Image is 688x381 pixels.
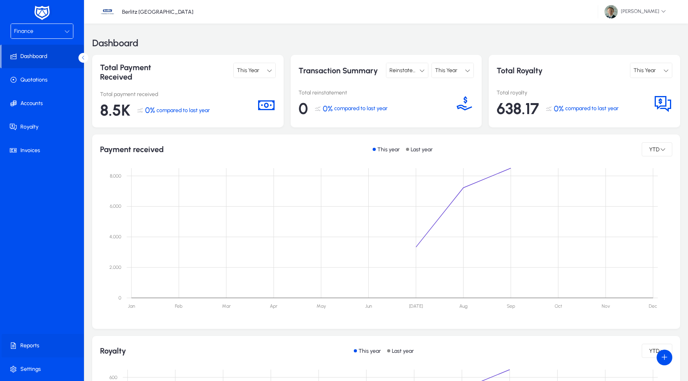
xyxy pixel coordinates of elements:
[459,303,468,309] text: Aug
[2,365,86,373] span: Settings
[298,89,455,96] p: Total reinstatement
[334,105,388,112] span: compared to last year
[648,146,660,153] span: YTD
[128,303,135,309] text: Jan
[2,342,86,350] span: Reports
[497,63,581,78] p: Total Royalty
[298,63,383,78] p: Transaction Summary
[648,348,660,354] span: YTD
[122,9,193,15] p: Berlitz [GEOGRAPHIC_DATA]
[109,265,121,270] text: 2,000
[2,139,86,162] a: Invoices
[317,303,326,309] text: May
[2,68,86,92] a: Quotations
[100,346,126,356] h1: Royalty
[359,348,381,354] p: This year
[2,92,86,115] a: Accounts
[507,303,515,309] text: Sep
[602,303,610,309] text: Nov
[497,99,539,118] span: 638.17
[392,348,414,354] p: Last year
[323,104,333,113] span: 0%
[2,53,84,60] span: Dashboard
[100,91,257,98] p: Total payment received
[390,67,426,74] span: Reinstatement
[92,38,138,48] h3: Dashboard
[604,5,666,18] span: [PERSON_NAME]
[565,105,619,112] span: compared to last year
[2,147,86,154] span: Invoices
[554,104,564,113] span: 0%
[555,303,562,309] text: Oct
[642,142,672,156] button: YTD
[298,99,308,118] span: 0
[409,303,423,309] text: [DATE]
[2,115,86,139] a: Royalty
[157,107,210,114] span: compared to last year
[642,344,672,358] button: YTD
[100,145,164,154] h1: Payment received
[2,357,86,381] a: Settings
[270,303,278,309] text: Apr
[175,303,182,309] text: Feb
[110,173,121,179] text: 8,000
[365,303,372,309] text: Jun
[2,334,86,357] a: Reports
[497,89,653,96] p: Total royalty
[109,234,121,239] text: 4,000
[411,146,433,153] p: Last year
[377,146,400,153] p: This year
[435,67,457,74] span: This Year
[110,203,121,209] text: 6,000
[633,67,656,74] span: This Year
[2,76,86,84] span: Quotations
[2,100,86,107] span: Accounts
[14,28,33,34] span: Finance
[109,375,117,380] text: 600
[32,5,52,21] img: white-logo.png
[100,63,185,82] p: Total Payment Received
[649,303,657,309] text: Dec
[598,5,672,19] button: [PERSON_NAME]
[237,67,259,74] span: This Year
[2,123,86,131] span: Royalty
[145,105,155,115] span: 0%
[100,101,130,120] span: 8.5K
[604,5,618,18] img: 81.jpg
[222,303,231,309] text: Mar
[100,4,115,19] img: 37.jpg
[118,295,121,301] text: 0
